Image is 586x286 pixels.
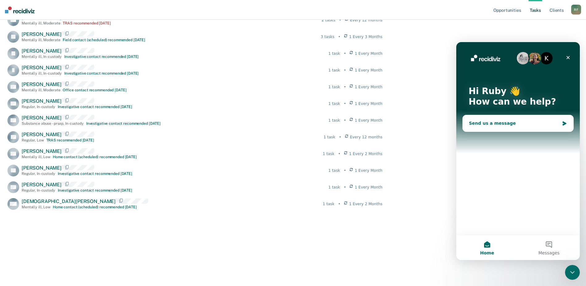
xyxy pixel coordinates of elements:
div: Investigative contact recommended [DATE] [58,171,132,176]
div: 1 task [328,84,340,90]
div: R F [571,5,581,15]
span: [PERSON_NAME] [22,15,61,20]
span: 1 Every 3 Months [349,34,382,40]
div: Mentally ill , Moderate [22,88,60,92]
span: [PERSON_NAME] [22,115,61,121]
div: • [344,67,346,73]
span: [PERSON_NAME] [22,132,61,137]
span: 1 Every Month [355,118,383,123]
button: RF [571,5,581,15]
div: Mentally ill , Low [22,205,50,209]
span: 1 Every Month [355,168,383,173]
div: TRAS recommended [DATE] [63,21,111,25]
span: [PERSON_NAME] [22,148,61,154]
div: Substance abuse - prsap , In-custody [22,121,84,126]
div: Home contact (scheduled) recommended [DATE] [53,155,137,159]
div: Regular , In-custody [22,105,55,109]
div: 1 task [328,168,340,173]
div: Investigative contact recommended [DATE] [58,105,132,109]
div: TRAS recommended [DATE] [46,138,94,142]
div: Mentally ill , Moderate [22,38,60,42]
span: [PERSON_NAME] [22,31,61,37]
div: • [344,101,346,106]
div: Investigative contact recommended [DATE] [58,188,132,193]
div: Regular , Low [22,138,44,142]
span: [PERSON_NAME] [22,65,61,71]
div: 3 tasks [321,34,334,40]
div: • [344,184,346,190]
span: 1 Every Month [355,84,383,90]
span: [PERSON_NAME] [22,81,61,87]
div: Office contact recommended [DATE] [63,88,126,92]
span: [PERSON_NAME] [22,48,61,54]
div: 1 task [328,51,340,56]
span: 1 Every Month [355,184,383,190]
div: • [339,134,341,140]
div: • [338,34,340,40]
span: [PERSON_NAME] [22,98,61,104]
div: 1 task [328,118,340,123]
div: Home contact (scheduled) recommended [DATE] [53,205,137,209]
div: 1 task [323,134,335,140]
div: Investigative contact recommended [DATE] [86,121,161,126]
div: Regular , In-custody [22,188,55,193]
div: Field contact (scheduled) recommended [DATE] [63,38,145,42]
div: 1 task [323,151,335,157]
div: • [344,51,346,56]
iframe: Intercom live chat [565,265,580,280]
span: Every 12 months [350,134,382,140]
div: • [344,84,346,90]
span: [PERSON_NAME] [22,182,61,188]
div: Mentally ill , In-custody [22,54,62,59]
div: 1 task [328,101,340,106]
img: Recidiviz [5,6,35,13]
span: 1 Every Month [355,67,383,73]
div: Mentally ill , In-custody [22,71,62,76]
div: 1 task [323,201,335,207]
div: 1 task [328,184,340,190]
span: 1 Every Month [355,51,383,56]
div: • [338,201,340,207]
iframe: Intercom live chat [456,42,580,260]
span: [PERSON_NAME] [22,165,61,171]
div: Mentally ill , Moderate [22,21,60,25]
div: 2 tasks [322,17,335,23]
span: 1 Every 2 Months [349,201,382,207]
div: • [338,151,340,157]
span: Every 12 months [350,17,382,23]
div: • [344,168,346,173]
div: Investigative contact recommended [DATE] [64,71,139,76]
div: Mentally ill , Low [22,155,50,159]
div: Investigative contact recommended [DATE] [64,54,139,59]
span: 1 Every 2 Months [349,151,382,157]
div: 1 task [328,67,340,73]
div: • [339,17,341,23]
span: [DEMOGRAPHIC_DATA][PERSON_NAME] [22,198,116,204]
div: • [344,118,346,123]
span: 1 Every Month [355,101,383,106]
div: Regular , In-custody [22,171,55,176]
